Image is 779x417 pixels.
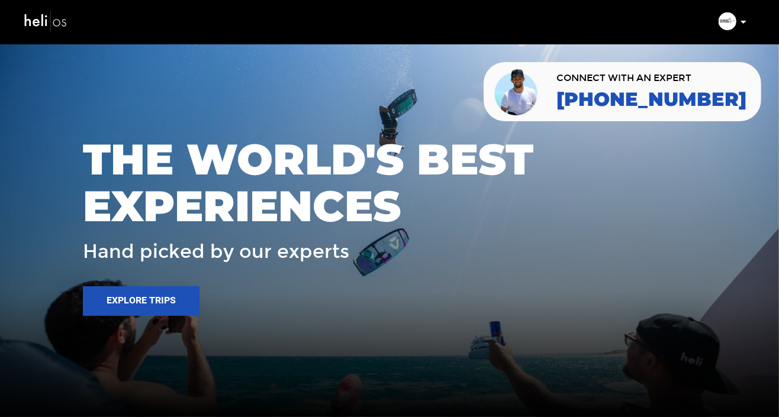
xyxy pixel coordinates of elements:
[556,89,746,110] a: [PHONE_NUMBER]
[83,286,199,316] button: Explore Trips
[83,136,696,229] span: THE WORLD'S BEST EXPERIENCES
[719,12,736,30] img: 2fc09df56263535bfffc428f72fcd4c8.png
[83,241,349,262] span: Hand picked by our experts
[556,73,746,83] span: CONNECT WITH AN EXPERT
[24,8,68,34] img: heli-logo
[492,67,542,117] img: contact our team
